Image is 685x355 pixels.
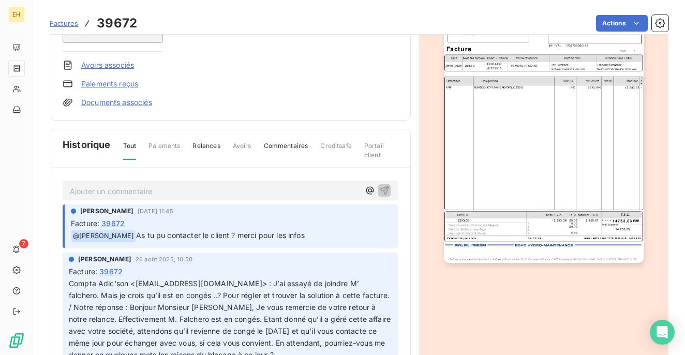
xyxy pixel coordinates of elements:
[101,218,125,229] span: 39672
[8,6,25,23] div: EH
[148,141,180,159] span: Paiements
[136,256,192,262] span: 26 août 2025, 10:50
[99,266,123,277] span: 39672
[81,79,138,89] a: Paiements reçus
[63,138,111,152] span: Historique
[192,141,220,159] span: Relances
[80,206,133,216] span: [PERSON_NAME]
[71,230,136,242] span: @ [PERSON_NAME]
[320,141,352,159] span: Creditsafe
[50,18,78,28] a: Factures
[78,255,131,264] span: [PERSON_NAME]
[233,141,251,159] span: Avoirs
[50,19,78,27] span: Factures
[136,231,305,240] span: As tu pu contacter le client ? merci pour les infos
[71,218,99,229] span: Facture :
[264,141,308,159] span: Commentaires
[97,14,137,33] h3: 39672
[138,208,173,214] span: [DATE] 11:45
[123,141,137,160] span: Tout
[81,60,134,70] a: Avoirs associés
[364,141,398,168] span: Portail client
[69,266,97,277] span: Facture :
[596,15,648,32] button: Actions
[81,97,152,108] a: Documents associés
[19,239,28,248] span: 7
[8,332,25,349] img: Logo LeanPay
[650,320,675,345] div: Open Intercom Messenger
